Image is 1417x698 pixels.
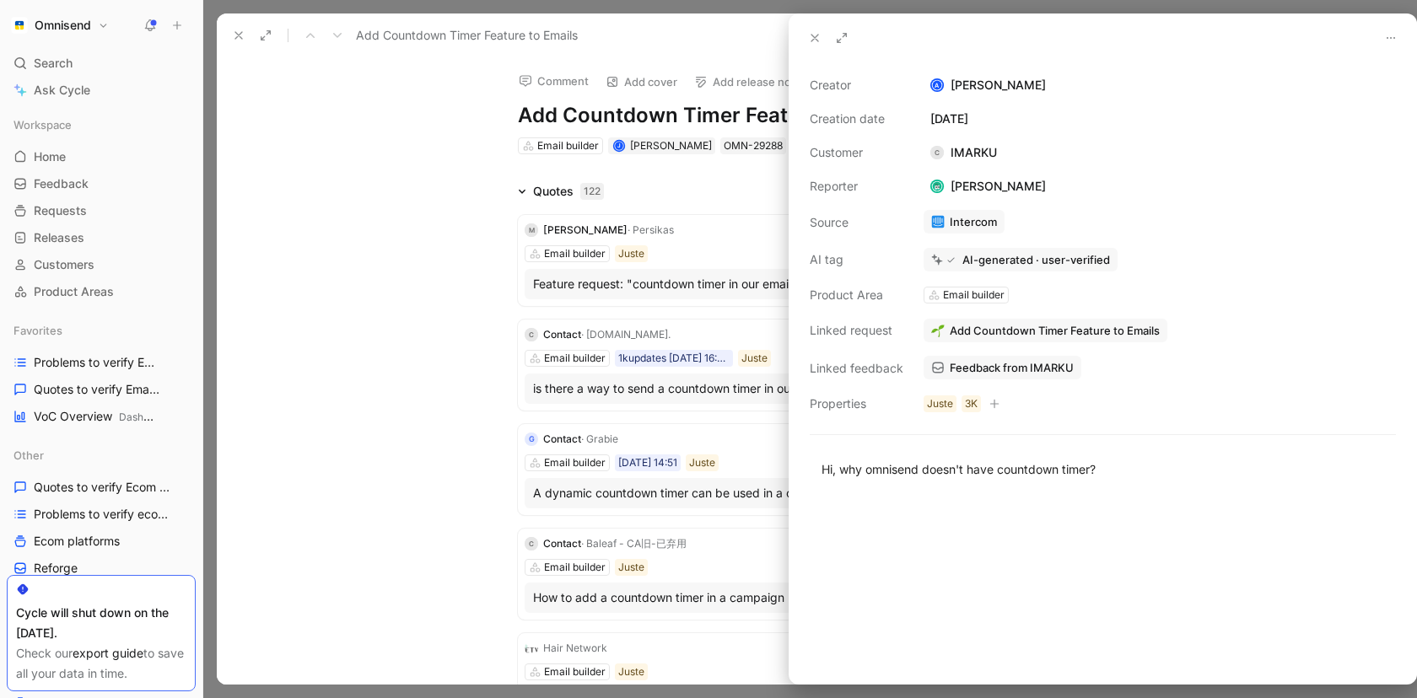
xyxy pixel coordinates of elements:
[950,360,1074,375] span: Feedback from IMARKU
[965,395,978,412] div: 3K
[810,394,903,414] div: Properties
[924,75,1396,95] div: [PERSON_NAME]
[930,146,944,159] div: C
[924,356,1081,379] a: Feedback from IMARKU
[810,176,903,196] div: Reporter
[931,324,945,337] img: 🌱
[932,181,943,192] img: avatar
[924,319,1167,342] button: 🌱Add Countdown Timer Feature to Emails
[924,109,1396,129] div: [DATE]
[822,460,1384,478] div: Hi, why omnisend doesn't have countdown timer?
[810,250,903,270] div: AI tag
[810,358,903,379] div: Linked feedback
[924,176,1053,196] div: [PERSON_NAME]
[962,252,1110,267] div: AI-generated · user-verified
[927,395,953,412] div: Juste
[943,287,1005,303] div: Email builder
[810,212,903,233] div: Source
[810,142,903,163] div: Customer
[810,320,903,341] div: Linked request
[950,323,1160,338] span: Add Countdown Timer Feature to Emails
[810,75,903,95] div: Creator
[810,285,903,305] div: Product Area
[924,142,1004,163] div: IMARKU
[932,80,943,91] div: A
[810,109,903,129] div: Creation date
[924,210,1005,234] a: Intercom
